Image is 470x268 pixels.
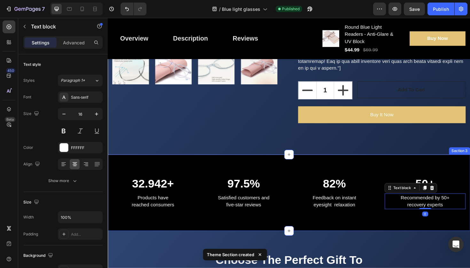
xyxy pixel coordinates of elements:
[102,168,186,183] p: 97.5%
[5,187,90,202] p: Products have reached consumers
[301,177,323,183] div: Text block
[42,5,45,13] p: 7
[278,99,302,106] div: Buy it now
[23,198,40,207] div: Size
[198,187,282,202] p: Feedback on instant eyesight relaxation
[23,231,38,237] div: Padding
[433,6,449,12] div: Publish
[202,67,221,86] button: decrement
[71,95,101,100] div: Sans-serif
[448,237,464,252] div: Open Intercom Messenger
[23,145,33,150] div: Color
[219,6,221,12] span: /
[23,62,41,67] div: Text style
[307,72,336,80] div: Add to cart
[264,67,379,85] button: Add to cart
[5,168,90,183] p: 32.942+
[404,3,425,15] button: Save
[282,6,300,12] span: Published
[58,211,102,223] input: Auto
[221,67,239,86] input: quantity
[338,18,360,26] div: Buy Now
[427,3,454,15] button: Publish
[201,94,379,111] button: Buy it now
[294,187,379,202] p: Recommended by 50+ recovery experts
[23,160,41,169] div: Align
[102,187,186,202] p: Satisfied customers and five-star reviews
[23,175,103,187] button: Show more
[363,138,382,144] div: Section 3
[294,168,379,183] p: 50+
[270,29,287,38] div: $69.99
[222,6,260,12] span: Blue light glasses
[207,251,254,258] p: Theme Section created
[63,39,85,46] p: Advanced
[23,251,54,260] div: Background
[320,14,379,29] button: Buy Now
[333,205,339,210] div: 0
[23,214,34,220] div: Width
[71,145,101,151] div: FFFFFF
[32,39,50,46] p: Settings
[48,178,78,184] div: Show more
[409,6,420,12] span: Save
[58,75,103,86] button: Paragraph 1*
[5,117,15,122] div: Beta
[23,94,31,100] div: Font
[121,3,146,15] div: Undo/Redo
[31,23,85,30] p: Text block
[71,232,101,237] div: Add...
[108,18,470,268] iframe: Design area
[23,110,40,118] div: Size
[198,168,282,183] p: 82%
[6,68,15,73] div: 450
[23,78,35,83] div: Styles
[239,67,259,86] button: increment
[3,3,48,15] button: 7
[250,29,267,38] div: $44.99
[61,78,85,83] span: Paragraph 1*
